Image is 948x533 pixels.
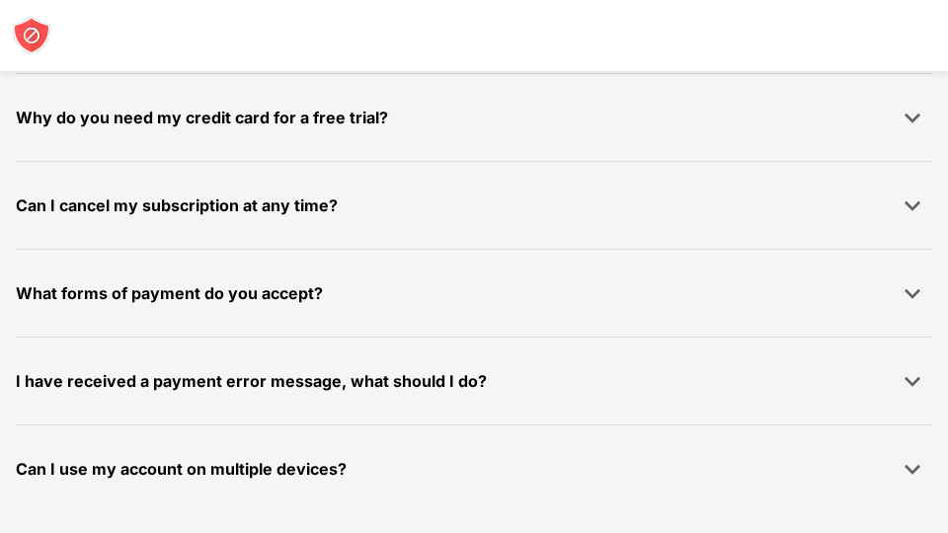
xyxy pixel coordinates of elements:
div: Can I use my account on multiple devices? [16,455,347,484]
div: What forms of payment do you accept? [16,279,323,308]
div: Why do you need my credit card for a free trial? [16,104,388,132]
div: Can I cancel my subscription at any time? [16,191,338,220]
img: blocksite-icon-white.svg [12,16,51,55]
div: I have received a payment error message, what should I do? [16,367,487,396]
